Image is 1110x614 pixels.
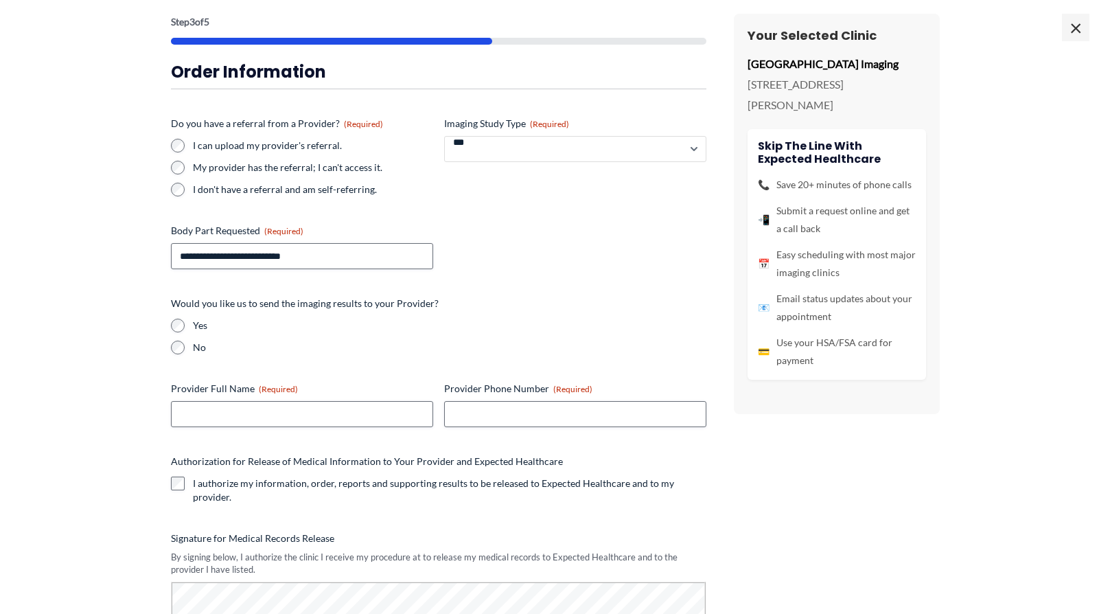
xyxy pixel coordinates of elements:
span: (Required) [344,119,383,129]
p: Step of [171,17,706,27]
span: 📅 [758,255,770,273]
li: Submit a request online and get a call back [758,202,916,238]
label: Body Part Requested [171,224,433,238]
span: 3 [189,16,195,27]
p: [STREET_ADDRESS][PERSON_NAME] [748,74,926,115]
li: Email status updates about your appointment [758,290,916,326]
label: Yes [193,319,706,332]
span: 📲 [758,211,770,229]
legend: Do you have a referral from a Provider? [171,117,383,130]
span: 📧 [758,299,770,317]
span: × [1062,14,1089,41]
label: Provider Phone Number [444,382,706,396]
label: No [193,341,706,354]
span: 📞 [758,176,770,194]
li: Use your HSA/FSA card for payment [758,334,916,369]
span: (Required) [530,119,569,129]
li: Easy scheduling with most major imaging clinics [758,246,916,282]
h3: Your Selected Clinic [748,27,926,43]
label: I authorize my information, order, reports and supporting results to be released to Expected Heal... [193,477,706,504]
span: 💳 [758,343,770,361]
h3: Order Information [171,61,706,82]
label: I don't have a referral and am self-referring. [193,183,433,196]
span: (Required) [553,384,592,394]
span: (Required) [264,226,303,236]
span: (Required) [259,384,298,394]
li: Save 20+ minutes of phone calls [758,176,916,194]
h4: Skip the line with Expected Healthcare [758,139,916,166]
span: 5 [204,16,209,27]
label: Signature for Medical Records Release [171,532,706,545]
div: By signing below, I authorize the clinic I receive my procedure at to release my medical records ... [171,551,706,576]
legend: Would you like us to send the imaging results to your Provider? [171,297,439,310]
label: Provider Full Name [171,382,433,396]
p: [GEOGRAPHIC_DATA] Imaging [748,54,926,74]
label: Imaging Study Type [444,117,706,130]
legend: Authorization for Release of Medical Information to Your Provider and Expected Healthcare [171,455,563,468]
label: I can upload my provider's referral. [193,139,433,152]
label: My provider has the referral; I can't access it. [193,161,433,174]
